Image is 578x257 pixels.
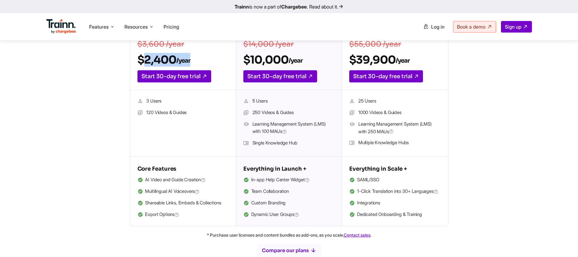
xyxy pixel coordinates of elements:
li: Single Knowledge Hub [243,139,334,147]
b: Chargebee [281,4,307,10]
iframe: Chat Widget [548,228,578,257]
span: Log in [431,24,444,30]
li: Integrations [349,199,441,207]
b: Trainn [235,4,249,10]
span: Resources [124,23,148,30]
a: Book a demo [453,21,496,33]
a: Sign up [501,21,532,33]
a: Log in [420,21,448,32]
a: Start 30-day free trial [243,70,317,82]
h5: Everything in Scale + [349,164,441,174]
sub: /year [396,57,410,64]
span: Book a demo [457,24,485,30]
li: 1000 Videos & Guides [349,109,441,117]
s: $14,000 /year [243,40,294,49]
span: 1-Click Translation into 30+ Languages [357,188,438,196]
li: Shareable Links, Embeds & Collections [137,199,228,207]
span: AI Video and Guide Creation [145,176,206,184]
h2: $39,900 [349,53,441,67]
li: Team Collaboration [243,188,334,196]
s: $3,600 /year [137,40,184,49]
p: * Purchase user licenses and content bundles as add-ons, as you scale. . [71,231,508,239]
li: 25 Users [349,97,441,105]
span: Learning Management System (LMS) with 100 MAUs [252,120,334,136]
h5: Everything in Launch + [243,164,334,174]
span: Multilingual AI Voiceovers [145,188,200,196]
li: 250 Videos & Guides [243,109,334,117]
h2: $10,000 [243,53,334,67]
li: Multiple Knowledge Hubs [349,139,441,147]
span: Export Options [145,211,179,219]
li: 120 Videos & Guides [137,109,228,117]
a: Contact sales [344,232,370,238]
li: Custom Branding [243,199,334,207]
a: Pricing [164,24,179,30]
a: Start 30-day free trial [349,70,423,82]
span: Sign up [505,24,521,30]
a: Start 30-day free trial [137,70,211,82]
span: In-app Help Center Widget [251,176,310,184]
h2: $2,400 [137,53,228,67]
li: 5 Users [243,97,334,105]
span: Features [89,23,109,30]
sub: /year [289,57,303,64]
sub: /year [176,57,190,64]
li: 3 Users [137,97,228,105]
li: Dedicated Onboarding & Training [349,211,441,219]
span: Dynamic User Groups [251,211,299,219]
li: SAML/SSO [349,176,441,184]
span: Learning Management System (LMS) with 250 MAUs [358,120,441,135]
h5: Core Features [137,164,228,174]
img: Trainn Logo [46,19,76,34]
s: $55,000 /year [349,40,401,49]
